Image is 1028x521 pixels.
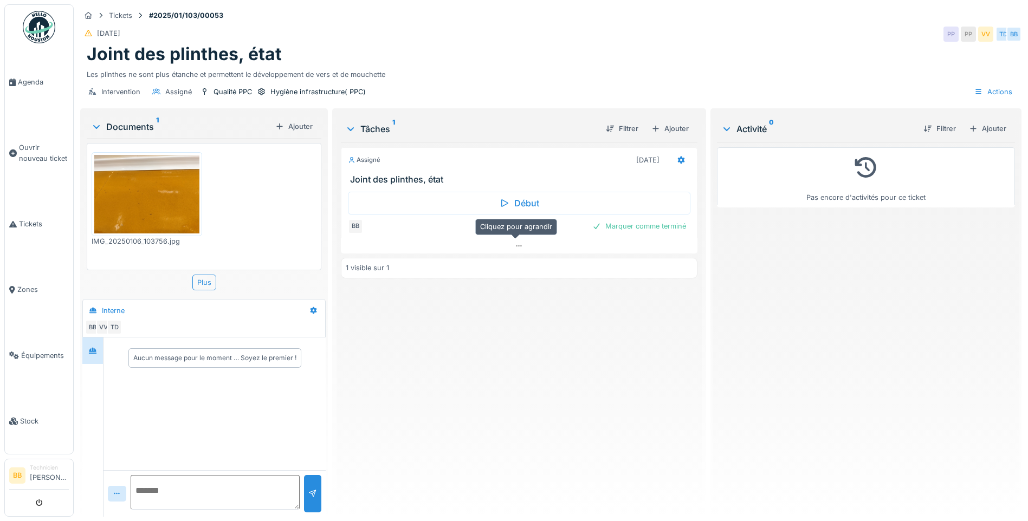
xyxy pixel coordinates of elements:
div: Les plinthes ne sont plus étanche et permettent le développement de vers et de mouchette [87,65,1015,80]
div: Qualité PPC [214,87,252,97]
div: BB [348,219,363,234]
div: Tâches [345,122,597,135]
sup: 1 [156,120,159,133]
div: Ajouter [965,121,1011,136]
a: Ouvrir nouveau ticket [5,115,73,191]
div: VV [978,27,993,42]
img: Badge_color-CXgf-gQk.svg [23,11,55,43]
div: [DATE] [636,155,660,165]
div: Ajouter [271,119,317,134]
div: [DATE] [97,28,120,38]
span: Équipements [21,350,69,361]
span: Ouvrir nouveau ticket [19,142,69,163]
div: Filtrer [919,121,960,136]
a: Tickets [5,191,73,257]
li: BB [9,467,25,484]
div: Marquer comme terminé [588,219,690,233]
div: PP [961,27,976,42]
div: Ajouter [647,121,693,136]
div: Aucun message pour le moment … Soyez le premier ! [133,353,296,363]
h1: Joint des plinthes, état [87,44,282,64]
a: Stock [5,388,73,454]
div: Documents [91,120,271,133]
sup: 1 [392,122,395,135]
div: Cliquez pour agrandir [475,219,557,235]
span: Stock [20,416,69,426]
div: Filtrer [602,121,643,136]
div: Hygiène infrastructure( PPC) [270,87,366,97]
div: Intervention [101,87,140,97]
span: Tickets [19,219,69,229]
span: Zones [17,284,69,295]
div: VV [96,320,111,335]
sup: 0 [769,122,774,135]
div: Début [348,192,690,214]
a: BB Technicien[PERSON_NAME] [9,464,69,490]
div: Actions [969,84,1017,100]
div: 1 visible sur 1 [346,263,389,273]
div: BB [1006,27,1021,42]
a: Agenda [5,49,73,115]
div: TD [107,320,122,335]
div: PP [943,27,959,42]
div: Activité [721,122,915,135]
div: Assigné [165,87,192,97]
div: Assigné [348,155,380,165]
strong: #2025/01/103/00053 [145,10,228,21]
div: TD [995,27,1011,42]
div: Plus [192,275,216,290]
div: Interne [102,305,125,316]
div: Pas encore d'activités pour ce ticket [724,152,1008,203]
div: BB [85,320,100,335]
div: Tickets [109,10,132,21]
img: 9hr2kmzh5u1h2wvmznprbcxos8c8 [94,155,199,233]
div: Technicien [30,464,69,472]
span: Agenda [18,77,69,87]
li: [PERSON_NAME] [30,464,69,487]
h3: Joint des plinthes, état [350,174,693,185]
a: Équipements [5,323,73,388]
a: Zones [5,257,73,322]
div: IMG_20250106_103756.jpg [92,236,202,246]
